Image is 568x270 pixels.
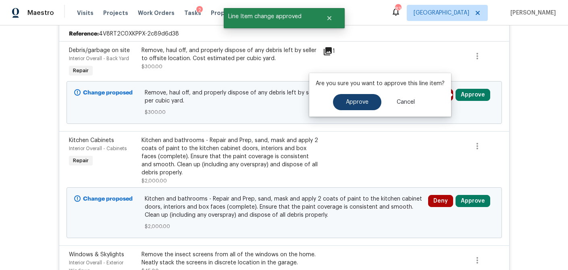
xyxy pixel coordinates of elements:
[141,64,162,69] span: $300.00
[211,9,242,17] span: Properties
[414,9,469,17] span: [GEOGRAPHIC_DATA]
[196,6,203,14] div: 2
[69,252,124,257] span: Windows & Skylights
[69,48,130,53] span: Debris/garbage on site
[77,9,94,17] span: Visits
[507,9,556,17] span: [PERSON_NAME]
[70,67,92,75] span: Repair
[141,178,167,183] span: $2,000.00
[69,56,129,61] span: Interior Overall - Back Yard
[141,251,318,267] div: Remove the insect screens from all of the windows on the home. Neatly stack the screens in discre...
[138,9,175,17] span: Work Orders
[384,94,428,110] button: Cancel
[456,89,490,101] button: Approve
[27,9,54,17] span: Maestro
[141,136,318,177] div: Kitchen and bathrooms - Repair and Prep, sand, mask and apply 2 coats of paint to the kitchen cab...
[316,80,445,88] p: Are you sure you want to approve this line item?
[224,8,316,25] span: Line Item change approved
[346,99,368,105] span: Approve
[428,195,453,207] button: Deny
[145,108,423,116] span: $300.00
[83,90,133,96] b: Change proposed
[397,99,415,105] span: Cancel
[69,30,99,38] b: Reference:
[141,46,318,63] div: Remove, haul off, and properly dispose of any debris left by seller to offsite location. Cost est...
[83,196,133,202] b: Change proposed
[145,222,423,230] span: $2,000.00
[69,138,114,143] span: Kitchen Cabinets
[316,10,343,26] button: Close
[333,94,381,110] button: Approve
[456,195,490,207] button: Approve
[184,10,201,16] span: Tasks
[59,27,509,41] div: 4V8RT2C0XKPPX-2c89d6d38
[70,157,92,165] span: Repair
[145,89,423,105] span: Remove, haul off, and properly dispose of any debris left by seller to offsite location. Cost est...
[69,146,127,151] span: Interior Overall - Cabinets
[103,9,128,17] span: Projects
[145,195,423,219] span: Kitchen and bathrooms - Repair and Prep, sand, mask and apply 2 coats of paint to the kitchen cab...
[395,5,401,13] div: 83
